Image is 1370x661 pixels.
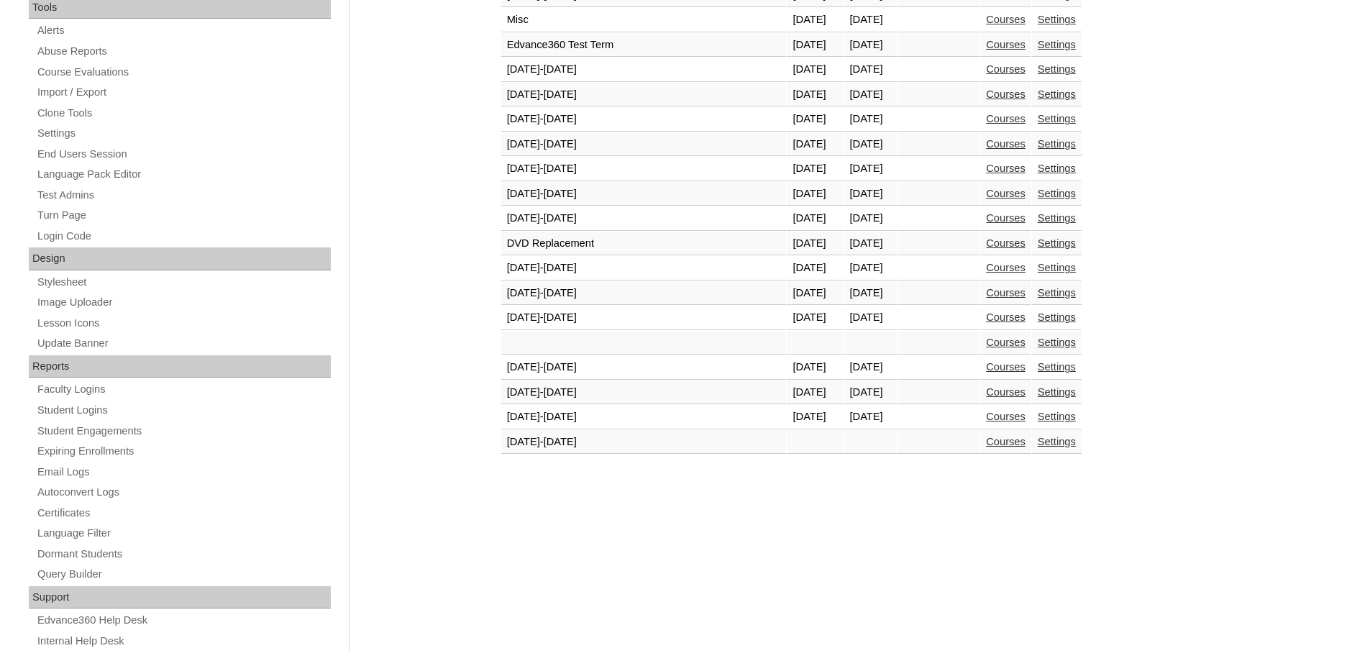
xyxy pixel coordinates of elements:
a: Settings [1038,337,1076,348]
a: Courses [986,337,1026,348]
a: Courses [986,163,1026,174]
a: Courses [986,237,1026,249]
a: Settings [1038,163,1076,174]
a: Settings [1038,212,1076,224]
a: Dormant Students [36,545,331,563]
td: [DATE] [787,132,843,157]
a: Student Engagements [36,422,331,440]
td: [DATE] [844,380,896,405]
a: Turn Page [36,206,331,224]
a: Update Banner [36,334,331,352]
td: [DATE] [787,306,843,330]
td: [DATE] [844,58,896,82]
a: Internal Help Desk [36,632,331,650]
td: [DATE]-[DATE] [501,83,787,107]
a: Courses [986,39,1026,50]
a: Abuse Reports [36,42,331,60]
td: [DATE] [844,306,896,330]
a: Test Admins [36,186,331,204]
td: [DATE]-[DATE] [501,281,787,306]
td: [DATE]-[DATE] [501,380,787,405]
td: [DATE]-[DATE] [501,355,787,380]
td: [DATE] [787,107,843,132]
a: End Users Session [36,145,331,163]
td: [DATE] [787,33,843,58]
td: [DATE] [787,256,843,281]
td: [DATE] [787,405,843,429]
a: Stylesheet [36,273,331,291]
td: DVD Replacement [501,232,787,256]
td: [DATE] [844,33,896,58]
a: Settings [1038,138,1076,150]
td: [DATE] [787,380,843,405]
td: Misc [501,8,787,32]
td: [DATE]-[DATE] [501,157,787,181]
td: [DATE] [844,107,896,132]
a: Settings [1038,386,1076,398]
td: [DATE] [844,132,896,157]
a: Settings [1038,14,1076,25]
td: [DATE] [787,281,843,306]
td: [DATE] [844,157,896,181]
td: [DATE] [787,355,843,380]
a: Course Evaluations [36,63,331,81]
a: Lesson Icons [36,314,331,332]
td: [DATE] [787,232,843,256]
td: [DATE] [844,256,896,281]
a: Settings [1038,39,1076,50]
a: Settings [1038,287,1076,298]
td: [DATE] [787,58,843,82]
a: Expiring Enrollments [36,442,331,460]
a: Language Filter [36,524,331,542]
a: Settings [1038,237,1076,249]
a: Certificates [36,504,331,522]
td: [DATE] [844,281,896,306]
a: Courses [986,287,1026,298]
div: Design [29,247,331,270]
a: Settings [1038,188,1076,199]
a: Settings [1038,262,1076,273]
td: [DATE]-[DATE] [501,430,787,455]
a: Courses [986,436,1026,447]
a: Courses [986,212,1026,224]
a: Import / Export [36,83,331,101]
div: Support [29,586,331,609]
a: Courses [986,361,1026,373]
td: [DATE] [787,157,843,181]
a: Courses [986,138,1026,150]
td: [DATE] [787,182,843,206]
a: Settings [1038,311,1076,323]
a: Settings [1038,63,1076,75]
td: [DATE]-[DATE] [501,405,787,429]
td: [DATE] [787,8,843,32]
td: [DATE]-[DATE] [501,206,787,231]
a: Settings [1038,436,1076,447]
a: Login Code [36,227,331,245]
a: Student Logins [36,401,331,419]
td: [DATE]-[DATE] [501,182,787,206]
td: [DATE] [844,232,896,256]
a: Settings [36,124,331,142]
a: Query Builder [36,565,331,583]
td: [DATE]-[DATE] [501,256,787,281]
a: Edvance360 Help Desk [36,611,331,629]
a: Settings [1038,88,1076,100]
a: Courses [986,411,1026,422]
a: Courses [986,14,1026,25]
a: Settings [1038,411,1076,422]
a: Settings [1038,361,1076,373]
a: Faculty Logins [36,380,331,398]
td: [DATE]-[DATE] [501,132,787,157]
td: [DATE] [844,206,896,231]
a: Courses [986,262,1026,273]
td: [DATE]-[DATE] [501,306,787,330]
a: Courses [986,88,1026,100]
a: Alerts [36,22,331,40]
td: [DATE] [844,405,896,429]
td: [DATE] [844,83,896,107]
a: Settings [1038,113,1076,124]
a: Courses [986,63,1026,75]
td: [DATE]-[DATE] [501,58,787,82]
a: Clone Tools [36,104,331,122]
td: [DATE]-[DATE] [501,107,787,132]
